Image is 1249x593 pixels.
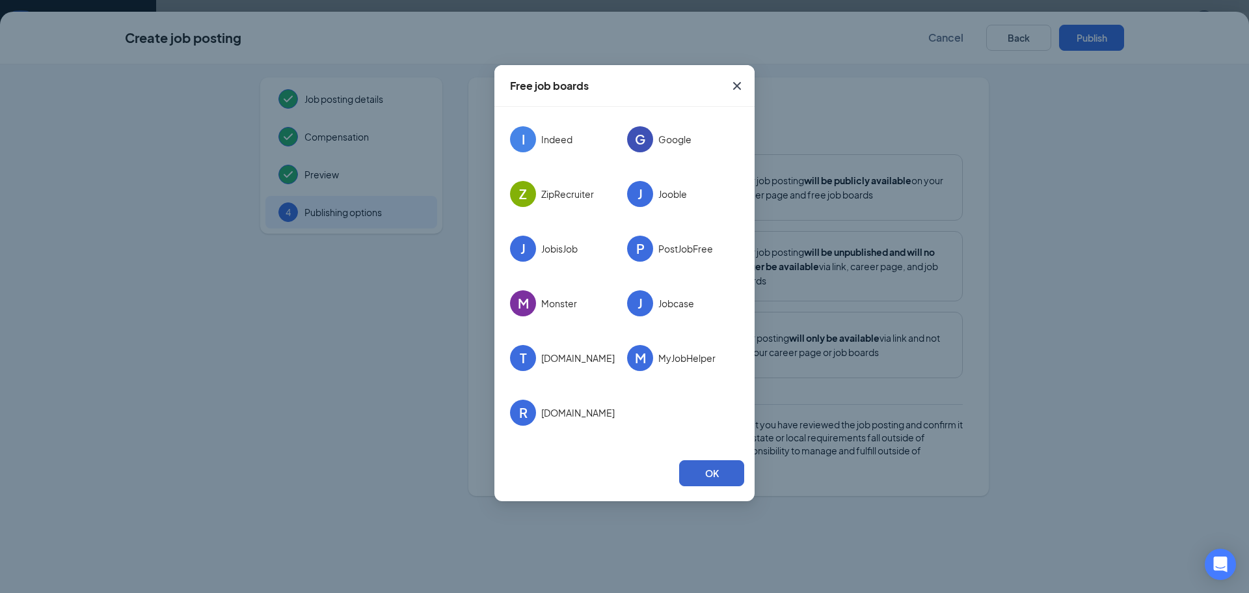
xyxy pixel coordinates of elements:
div: Free job boards [510,79,589,93]
button: Close [719,65,755,107]
div: Recruit.net [510,400,536,426]
span: [DOMAIN_NAME] [541,352,615,364]
span: JobisJob [541,243,578,255]
span: Monster [541,297,577,309]
span: PostJobFree [658,243,713,255]
span: Indeed [541,133,572,145]
div: Open Intercom Messenger [1205,549,1236,580]
span: ZipRecruiter [541,188,594,200]
span: Jooble [658,188,687,200]
div: Talent.com [510,345,536,371]
button: OK [679,460,744,486]
div: Google [627,126,653,152]
div: ZipRecruiter [510,181,536,207]
span: MyJobHelper [658,352,716,364]
span: Jobcase [658,297,694,309]
span: Google [658,133,692,145]
div: MyJobHelper [627,345,653,371]
svg: Cross [729,78,745,94]
div: PostJobFree [627,236,653,262]
div: Monster [510,290,536,316]
span: [DOMAIN_NAME] [541,407,615,419]
div: Indeed [510,126,536,152]
div: Jobcase [627,290,653,316]
div: JobisJob [510,236,536,262]
div: Jooble [627,181,653,207]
